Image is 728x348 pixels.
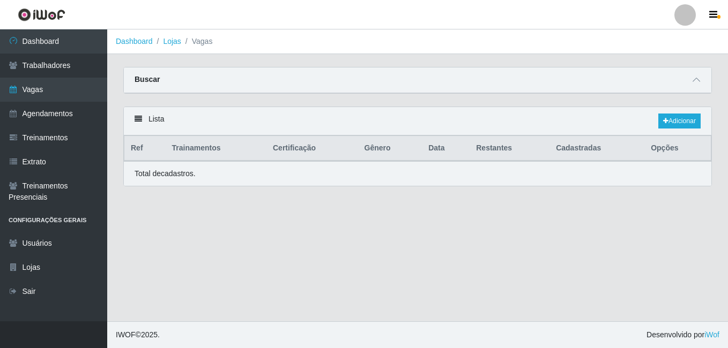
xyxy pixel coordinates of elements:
th: Ref [124,136,166,161]
th: Gênero [358,136,422,161]
nav: breadcrumb [107,29,728,54]
span: IWOF [116,330,136,339]
a: Lojas [163,37,181,46]
div: Lista [124,107,711,135]
th: Opções [644,136,711,161]
a: iWof [704,330,719,339]
p: Total de cadastros. [135,168,196,179]
th: Restantes [470,136,549,161]
th: Cadastradas [549,136,644,161]
th: Data [422,136,470,161]
a: Adicionar [658,114,701,128]
strong: Buscar [135,75,160,84]
span: © 2025 . [116,329,160,341]
th: Trainamentos [166,136,266,161]
th: Certificação [266,136,358,161]
a: Dashboard [116,37,153,46]
span: Desenvolvido por [647,329,719,341]
li: Vagas [181,36,213,47]
img: CoreUI Logo [18,8,65,21]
